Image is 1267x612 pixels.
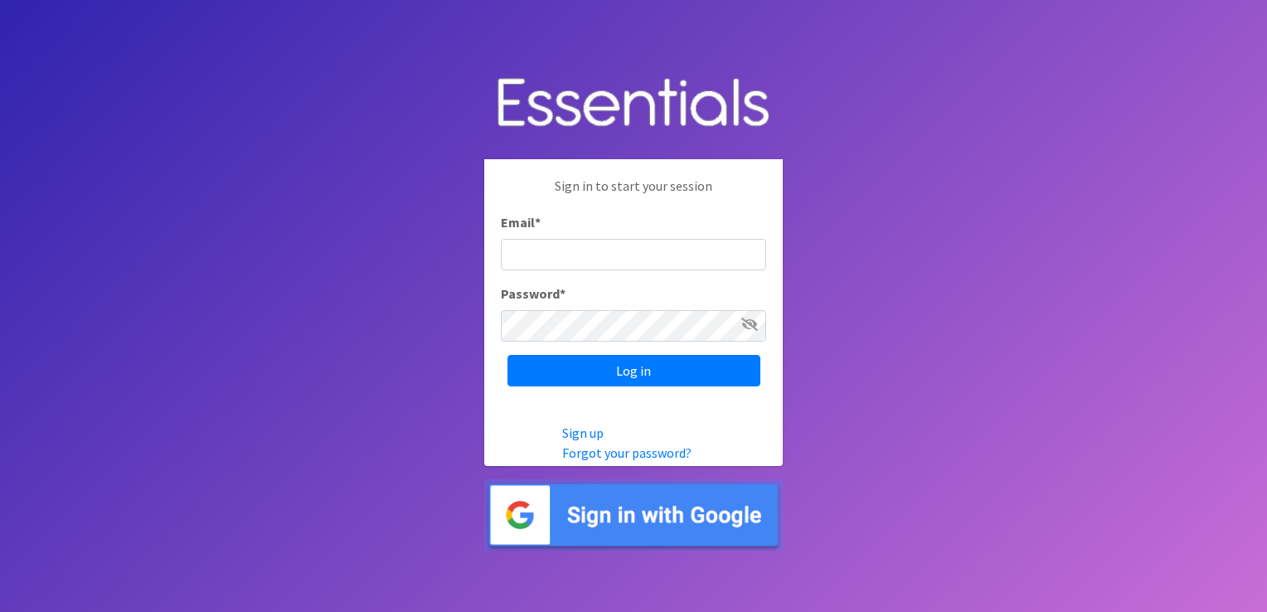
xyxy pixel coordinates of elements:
label: Password [501,284,566,304]
abbr: required [535,214,541,231]
p: Sign in to start your session [501,176,766,212]
label: Email [501,212,541,232]
input: Log in [507,355,760,386]
img: Sign in with Google [484,479,783,551]
a: Forgot your password? [562,444,692,461]
img: Human Essentials [484,61,783,147]
a: Sign up [562,425,604,441]
abbr: required [560,285,566,302]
